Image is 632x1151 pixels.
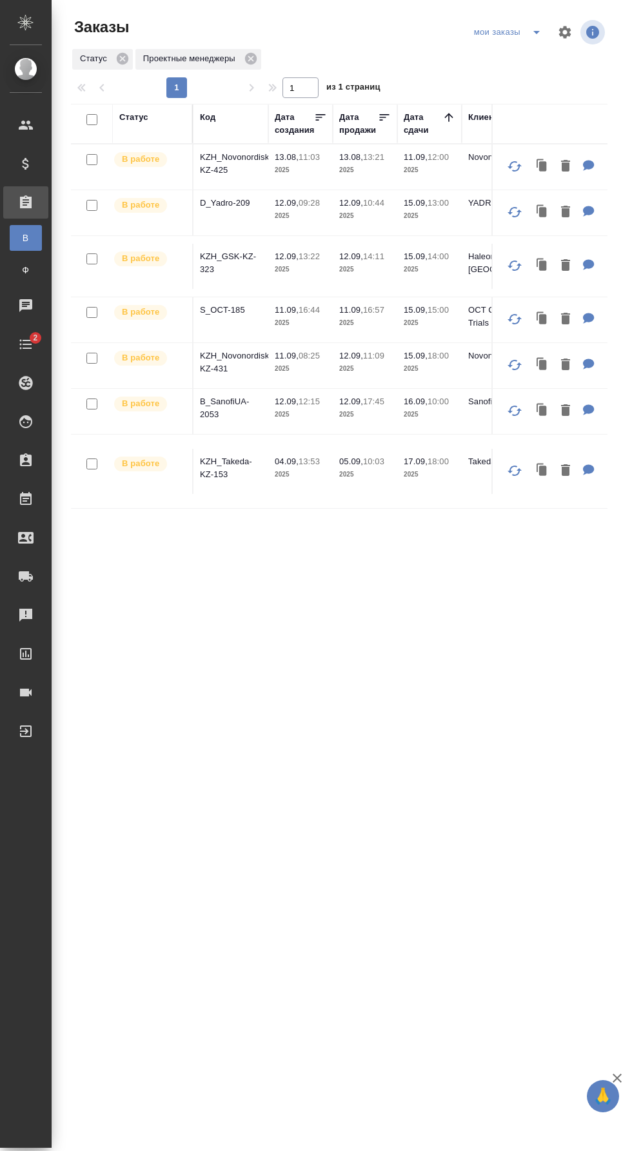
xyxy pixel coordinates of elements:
[299,457,320,466] p: 13:53
[275,210,326,222] p: 2025
[122,252,159,265] p: В работе
[339,351,363,360] p: 12.09,
[577,153,601,180] button: Для ПМ: на русский и узбекский языки Прошу учесть несколько моментов: Не нужно переводить первую ...
[113,197,186,214] div: Выставляет ПМ после принятия заказа от КМа
[428,351,449,360] p: 18:00
[530,352,555,379] button: Клонировать
[339,408,391,421] p: 2025
[499,455,530,486] button: Обновить
[200,197,262,210] p: D_Yadro-209
[404,111,442,137] div: Дата сдачи
[200,349,262,375] p: KZH_Novonordisk-KZ-431
[468,349,530,362] p: Novonordisk KZ
[428,251,449,261] p: 14:00
[363,305,384,315] p: 16:57
[577,352,601,379] button: Для ПМ: перевода на русский язык. Необходимо перевести только текст черного цвета. комментарии к ...
[339,317,391,330] p: 2025
[122,153,159,166] p: В работе
[25,331,45,344] span: 2
[299,198,320,208] p: 09:28
[404,263,455,276] p: 2025
[275,111,314,137] div: Дата создания
[339,457,363,466] p: 05.09,
[113,349,186,367] div: Выставляет ПМ после принятия заказа от КМа
[200,455,262,481] p: KZH_Takeda-KZ-153
[339,263,391,276] p: 2025
[468,455,530,468] p: Takeda KZ
[428,397,449,406] p: 10:00
[549,17,580,48] span: Настроить таблицу
[16,264,35,277] span: Ф
[122,306,159,319] p: В работе
[363,251,384,261] p: 14:11
[404,351,428,360] p: 15.09,
[80,52,112,65] p: Статус
[275,164,326,177] p: 2025
[555,458,577,484] button: Удалить
[339,362,391,375] p: 2025
[200,250,262,276] p: KZH_GSK-KZ-323
[122,397,159,410] p: В работе
[200,304,262,317] p: S_OCT-185
[275,263,326,276] p: 2025
[275,468,326,481] p: 2025
[275,408,326,421] p: 2025
[299,251,320,261] p: 13:22
[468,304,530,330] p: OCT Clinical Trials
[299,351,320,360] p: 08:25
[363,198,384,208] p: 10:44
[530,398,555,424] button: Клонировать
[404,210,455,222] p: 2025
[299,397,320,406] p: 12:15
[275,351,299,360] p: 11.09,
[363,152,384,162] p: 13:21
[499,151,530,182] button: Обновить
[143,52,240,65] p: Проектные менеджеры
[363,351,384,360] p: 11:09
[71,17,129,37] span: Заказы
[577,199,601,226] button: Для ПМ: на выходе нужна двуяз таблица
[339,111,378,137] div: Дата продажи
[113,455,186,473] div: Выставляет ПМ после принятия заказа от КМа
[16,231,35,244] span: В
[530,153,555,180] button: Клонировать
[326,79,380,98] span: из 1 страниц
[428,305,449,315] p: 15:00
[200,395,262,421] p: B_SanofiUA-2053
[122,351,159,364] p: В работе
[404,305,428,315] p: 15.09,
[555,199,577,226] button: Удалить
[339,164,391,177] p: 2025
[339,210,391,222] p: 2025
[471,22,549,43] div: split button
[592,1083,614,1110] span: 🙏
[468,197,530,210] p: YADRO
[428,152,449,162] p: 12:00
[200,151,262,177] p: KZH_Novonordisk-KZ-425
[363,397,384,406] p: 17:45
[404,251,428,261] p: 15.09,
[555,153,577,180] button: Удалить
[275,305,299,315] p: 11.09,
[10,225,42,251] a: В
[275,317,326,330] p: 2025
[275,457,299,466] p: 04.09,
[428,198,449,208] p: 13:00
[555,306,577,333] button: Удалить
[3,328,48,360] a: 2
[339,397,363,406] p: 12.09,
[404,457,428,466] p: 17.09,
[404,317,455,330] p: 2025
[577,458,601,484] button: Для ПМ: перевести документ во вложении на английский язык. необходим качественный сертифицированн...
[135,49,261,70] div: Проектные менеджеры
[428,457,449,466] p: 18:00
[580,20,607,44] span: Посмотреть информацию
[499,349,530,380] button: Обновить
[530,458,555,484] button: Клонировать
[339,305,363,315] p: 11.09,
[404,397,428,406] p: 16.09,
[468,111,498,124] div: Клиент
[555,352,577,379] button: Удалить
[72,49,133,70] div: Статус
[275,152,299,162] p: 13.08,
